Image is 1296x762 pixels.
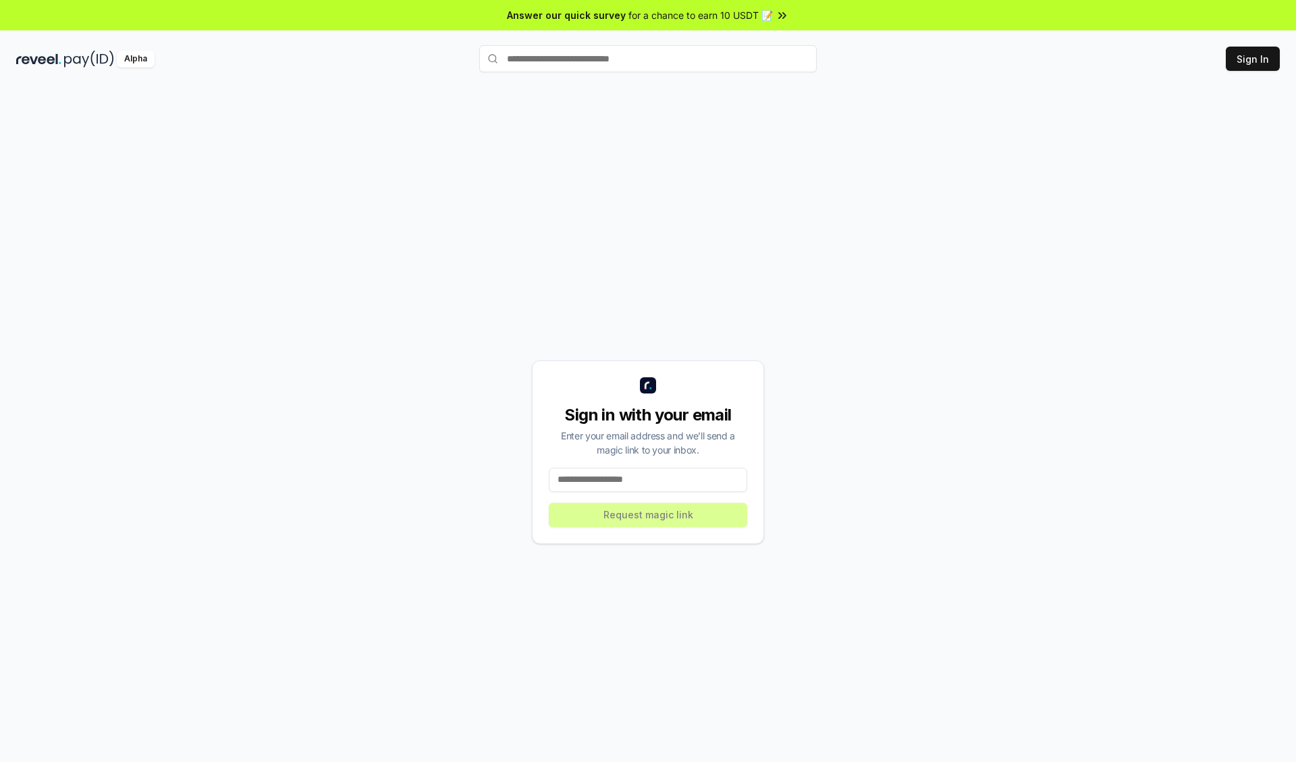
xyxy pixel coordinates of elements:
div: Alpha [117,51,155,67]
img: reveel_dark [16,51,61,67]
button: Sign In [1226,47,1280,71]
span: Answer our quick survey [507,8,626,22]
div: Enter your email address and we’ll send a magic link to your inbox. [549,429,747,457]
img: logo_small [640,377,656,393]
div: Sign in with your email [549,404,747,426]
span: for a chance to earn 10 USDT 📝 [628,8,773,22]
img: pay_id [64,51,114,67]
